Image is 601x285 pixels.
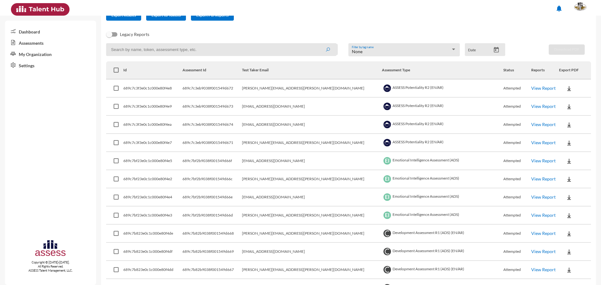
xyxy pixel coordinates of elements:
th: Reports [531,61,559,79]
button: Export Results [106,10,141,21]
td: Attempted [503,116,531,134]
a: My Organization [5,48,96,59]
td: ASSESS Potentiality R2 (EN/AR) [382,134,503,152]
th: Assessment Type [382,61,503,79]
td: Attempted [503,79,531,98]
td: Attempted [503,98,531,116]
td: 689c7bf2b9038f001549d66d [182,206,242,225]
span: Export Pdf Reports [196,13,229,18]
td: 689c7bf23e0c1c000e80f4e5 [123,152,183,170]
td: 689c7b823e0c1c000e80f4df [123,243,183,261]
td: Attempted [503,261,531,279]
th: Assessment Id [182,61,242,79]
th: Status [503,61,531,79]
td: 689c7bf23e0c1c000e80f4e2 [123,170,183,188]
td: Attempted [503,206,531,225]
a: View Report [531,140,556,145]
td: [EMAIL_ADDRESS][DOMAIN_NAME] [242,152,382,170]
td: Emotional Intelligence Assessment (ADS) [382,206,503,225]
td: 689c7c3eb9038f001549d673 [182,98,242,116]
a: View Report [531,267,556,272]
a: Assessments [5,37,96,48]
td: ASSESS Potentiality R2 (EN/AR) [382,79,503,98]
a: View Report [531,104,556,109]
td: [EMAIL_ADDRESS][DOMAIN_NAME] [242,116,382,134]
p: Copyright © [DATE]-[DATE]. All Rights Reserved. ASSESS Talent Management, LLC. [5,260,96,272]
td: 689c7c3f3e0c1c000e80f4ea [123,116,183,134]
td: 689c7c3f3e0c1c000e80f4e7 [123,134,183,152]
button: Download PDF [549,44,585,55]
a: View Report [531,176,556,181]
td: Attempted [503,152,531,170]
td: [EMAIL_ADDRESS][DOMAIN_NAME] [242,243,382,261]
td: [PERSON_NAME][EMAIL_ADDRESS][PERSON_NAME][DOMAIN_NAME] [242,79,382,98]
td: 689c7b82b9038f001549d668 [182,225,242,243]
a: Settings [5,59,96,71]
td: Emotional Intelligence Assessment (ADS) [382,188,503,206]
span: Legacy Reports [120,31,149,38]
td: ASSESS Potentiality R2 (EN/AR) [382,98,503,116]
td: [PERSON_NAME][EMAIL_ADDRESS][PERSON_NAME][DOMAIN_NAME] [242,170,382,188]
td: Development Assessment R1 (ADS) (EN/AR) [382,243,503,261]
button: Export Pdf Reports [191,10,234,21]
span: Export Id/Tokens [152,13,181,18]
td: Attempted [503,170,531,188]
td: [PERSON_NAME][EMAIL_ADDRESS][PERSON_NAME][DOMAIN_NAME] [242,206,382,225]
th: Id [123,61,183,79]
a: View Report [531,231,556,236]
mat-icon: notifications [555,5,563,12]
td: 689c7c3eb9038f001549d674 [182,116,242,134]
td: 689c7c3f3e0c1c000e80f4e8 [123,79,183,98]
button: Open calendar [491,47,502,53]
td: ASSESS Potentiality R2 (EN/AR) [382,116,503,134]
td: [PERSON_NAME][EMAIL_ADDRESS][PERSON_NAME][DOMAIN_NAME] [242,225,382,243]
td: [PERSON_NAME][EMAIL_ADDRESS][PERSON_NAME][DOMAIN_NAME] [242,134,382,152]
a: Dashboard [5,26,96,37]
td: 689c7bf2b9038f001549d66f [182,152,242,170]
a: View Report [531,122,556,127]
td: 689c7b82b9038f001549d667 [182,261,242,279]
td: 689c7c3f3e0c1c000e80f4e9 [123,98,183,116]
td: Attempted [503,225,531,243]
td: Emotional Intelligence Assessment (ADS) [382,152,503,170]
td: 689c7b823e0c1c000e80f4dd [123,261,183,279]
td: Development Assessment R1 (ADS) (EN/AR) [382,261,503,279]
td: Attempted [503,134,531,152]
td: 689c7b82b9038f001549d669 [182,243,242,261]
a: View Report [531,249,556,254]
td: Attempted [503,188,531,206]
img: assesscompany-logo.png [34,239,66,259]
th: Export PDF [559,61,591,79]
input: Search by name, token, assessment type, etc. [106,43,336,56]
td: 689c7bf23e0c1c000e80f4e4 [123,188,183,206]
td: Development Assessment R1 (ADS) (EN/AR) [382,225,503,243]
td: [PERSON_NAME][EMAIL_ADDRESS][PERSON_NAME][DOMAIN_NAME] [242,261,382,279]
a: View Report [531,194,556,200]
td: 689c7bf23e0c1c000e80f4e3 [123,206,183,225]
td: 689c7c3eb9038f001549d672 [182,79,242,98]
td: [EMAIL_ADDRESS][DOMAIN_NAME] [242,98,382,116]
td: 689c7bf2b9038f001549d66c [182,170,242,188]
span: Download PDF [554,47,579,52]
a: View Report [531,158,556,163]
td: Emotional Intelligence Assessment (ADS) [382,170,503,188]
a: View Report [531,85,556,91]
span: None [352,49,362,54]
th: Test Taker Email [242,61,382,79]
td: 689c7bf2b9038f001549d66e [182,188,242,206]
td: [EMAIL_ADDRESS][DOMAIN_NAME] [242,188,382,206]
td: 689c7b823e0c1c000e80f4de [123,225,183,243]
button: Export Id/Tokens [146,10,186,21]
td: 689c7c3eb9038f001549d671 [182,134,242,152]
span: Export Results [111,13,136,18]
td: Attempted [503,243,531,261]
a: View Report [531,212,556,218]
